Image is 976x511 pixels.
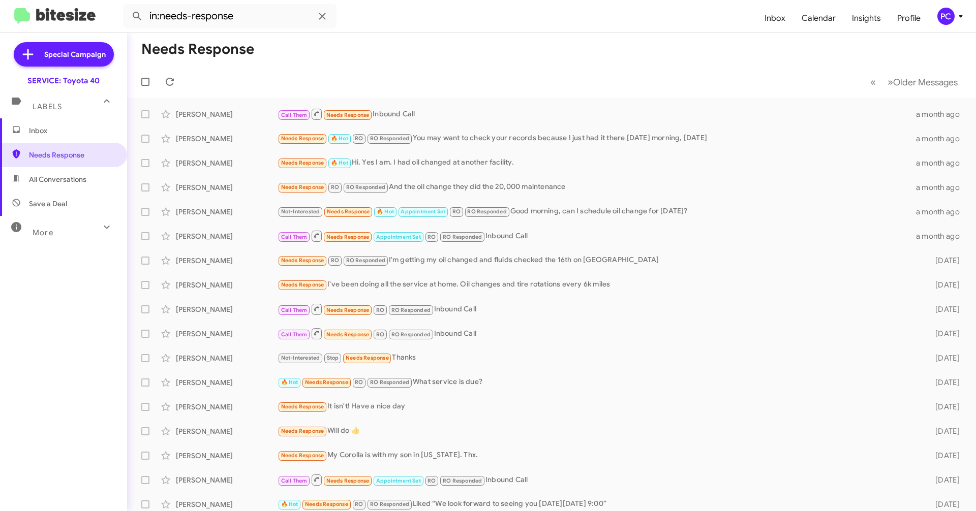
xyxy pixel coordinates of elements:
[326,477,370,484] span: Needs Response
[281,452,324,459] span: Needs Response
[916,231,968,241] div: a month ago
[326,112,370,118] span: Needs Response
[916,158,968,168] div: a month ago
[327,208,370,215] span: Needs Response
[919,353,968,363] div: [DATE]
[278,352,919,364] div: Thanks
[281,355,320,361] span: Not-Interested
[355,501,363,507] span: RO
[391,307,431,313] span: RO Responded
[281,379,298,386] span: 🔥 Hot
[756,4,794,33] span: Inbox
[176,426,278,436] div: [PERSON_NAME]
[331,257,339,264] span: RO
[33,102,62,111] span: Labels
[281,234,308,240] span: Call Them
[278,498,919,510] div: Liked “We look forward to seeing you [DATE][DATE] 9:00”
[443,234,482,240] span: RO Responded
[29,199,67,209] span: Save a Deal
[176,475,278,485] div: [PERSON_NAME]
[281,307,308,313] span: Call Them
[864,72,882,92] button: Previous
[391,331,431,338] span: RO Responded
[176,353,278,363] div: [PERSON_NAME]
[889,4,929,33] a: Profile
[305,379,348,386] span: Needs Response
[326,307,370,313] span: Needs Response
[355,379,363,386] span: RO
[929,8,965,25] button: PC
[346,184,385,190] span: RO Responded
[281,257,324,264] span: Needs Response
[281,403,324,410] span: Needs Response
[44,49,106,59] span: Special Campaign
[326,234,370,240] span: Needs Response
[919,304,968,314] div: [DATE]
[281,184,324,190] span: Needs Response
[893,77,958,88] span: Older Messages
[355,135,363,142] span: RO
[844,4,889,33] a: Insights
[443,477,482,484] span: RO Responded
[123,4,337,28] input: Search
[870,76,876,88] span: «
[278,473,919,486] div: Inbound Call
[865,72,964,92] nav: Page navigation example
[370,379,409,386] span: RO Responded
[278,279,919,291] div: I've been doing all the service at home. Oil changes and tire rotations every 6k miles
[176,231,278,241] div: [PERSON_NAME]
[29,174,86,184] span: All Conversations
[14,42,114,67] a: Special Campaign
[881,72,964,92] button: Next
[278,230,916,242] div: Inbound Call
[278,181,916,193] div: And the oil change they did the 20,000 maintenance
[278,327,919,340] div: Inbound Call
[281,159,324,166] span: Needs Response
[452,208,461,215] span: RO
[919,280,968,290] div: [DATE]
[278,157,916,169] div: Hi. Yes I am. I had oil changed at another facility.
[176,499,278,509] div: [PERSON_NAME]
[278,303,919,315] div: Inbound Call
[346,257,385,264] span: RO Responded
[919,255,968,266] div: [DATE]
[278,206,916,217] div: Good morning, can I schedule oil change for [DATE]?
[176,304,278,314] div: [PERSON_NAME]
[281,112,308,118] span: Call Them
[916,182,968,193] div: a month ago
[370,501,409,507] span: RO Responded
[376,331,384,338] span: RO
[401,208,445,215] span: Appointment Set
[176,134,278,144] div: [PERSON_NAME]
[305,501,348,507] span: Needs Response
[29,150,115,160] span: Needs Response
[176,207,278,217] div: [PERSON_NAME]
[278,450,919,461] div: My Corolla is with my son in [US_STATE]. Thx.
[176,280,278,290] div: [PERSON_NAME]
[919,329,968,339] div: [DATE]
[346,355,389,361] span: Needs Response
[919,499,968,509] div: [DATE]
[176,158,278,168] div: [PERSON_NAME]
[937,8,955,25] div: PC
[281,428,324,434] span: Needs Response
[278,376,919,388] div: What service is due?
[919,475,968,485] div: [DATE]
[33,228,53,237] span: More
[919,451,968,461] div: [DATE]
[278,425,919,437] div: Will do 👍
[326,331,370,338] span: Needs Response
[278,108,916,120] div: Inbound Call
[176,109,278,119] div: [PERSON_NAME]
[916,109,968,119] div: a month ago
[176,329,278,339] div: [PERSON_NAME]
[919,402,968,412] div: [DATE]
[278,401,919,412] div: It isn't! Have a nice day
[176,255,278,266] div: [PERSON_NAME]
[428,477,436,484] span: RO
[331,184,339,190] span: RO
[141,41,254,57] h1: Needs Response
[794,4,844,33] span: Calendar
